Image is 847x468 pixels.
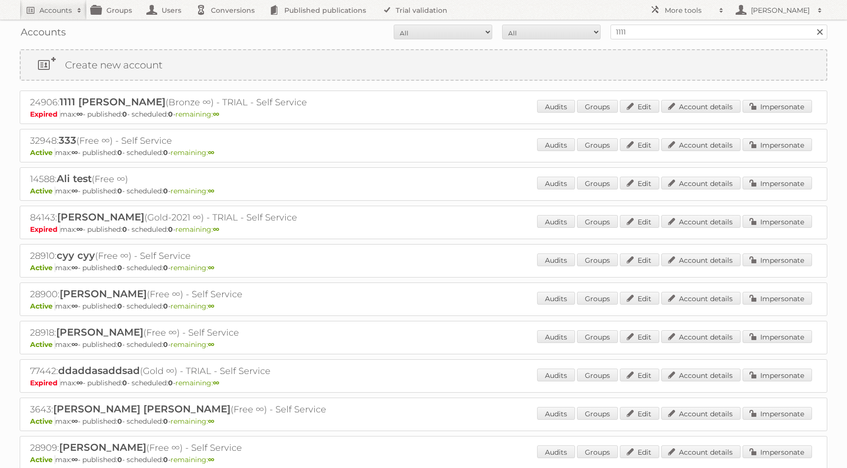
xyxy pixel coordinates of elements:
[661,292,741,305] a: Account details
[30,403,375,416] h2: 3643: (Free ∞) - Self Service
[661,330,741,343] a: Account details
[122,378,127,387] strong: 0
[577,445,618,458] a: Groups
[163,455,168,464] strong: 0
[213,378,219,387] strong: ∞
[117,187,122,195] strong: 0
[661,138,741,151] a: Account details
[122,225,127,234] strong: 0
[661,177,741,189] a: Account details
[175,110,219,119] span: remaining:
[743,330,812,343] a: Impersonate
[117,148,122,157] strong: 0
[117,455,122,464] strong: 0
[76,110,83,119] strong: ∞
[30,110,60,119] span: Expired
[59,441,146,453] span: [PERSON_NAME]
[57,173,92,185] span: Ali test
[537,253,575,266] a: Audits
[743,177,812,189] a: Impersonate
[71,148,78,157] strong: ∞
[743,215,812,228] a: Impersonate
[170,340,214,349] span: remaining:
[577,215,618,228] a: Groups
[537,215,575,228] a: Audits
[208,187,214,195] strong: ∞
[577,407,618,420] a: Groups
[620,177,659,189] a: Edit
[577,177,618,189] a: Groups
[30,378,817,387] p: max: - published: - scheduled: -
[208,148,214,157] strong: ∞
[30,148,55,157] span: Active
[661,215,741,228] a: Account details
[21,50,826,80] a: Create new account
[30,326,375,339] h2: 28918: (Free ∞) - Self Service
[163,302,168,311] strong: 0
[117,417,122,426] strong: 0
[30,225,60,234] span: Expired
[577,138,618,151] a: Groups
[175,225,219,234] span: remaining:
[71,263,78,272] strong: ∞
[30,96,375,109] h2: 24906: (Bronze ∞) - TRIAL - Self Service
[30,263,817,272] p: max: - published: - scheduled: -
[76,378,83,387] strong: ∞
[537,138,575,151] a: Audits
[117,340,122,349] strong: 0
[537,369,575,381] a: Audits
[30,455,55,464] span: Active
[30,110,817,119] p: max: - published: - scheduled: -
[76,225,83,234] strong: ∞
[537,177,575,189] a: Audits
[30,225,817,234] p: max: - published: - scheduled: -
[30,365,375,377] h2: 77442: (Gold ∞) - TRIAL - Self Service
[620,253,659,266] a: Edit
[743,445,812,458] a: Impersonate
[620,138,659,151] a: Edit
[620,215,659,228] a: Edit
[30,288,375,301] h2: 28900: (Free ∞) - Self Service
[71,455,78,464] strong: ∞
[170,417,214,426] span: remaining:
[577,292,618,305] a: Groups
[30,340,55,349] span: Active
[168,225,173,234] strong: 0
[620,292,659,305] a: Edit
[30,441,375,454] h2: 28909: (Free ∞) - Self Service
[620,100,659,113] a: Edit
[743,253,812,266] a: Impersonate
[71,417,78,426] strong: ∞
[163,187,168,195] strong: 0
[661,100,741,113] a: Account details
[577,100,618,113] a: Groups
[117,263,122,272] strong: 0
[163,417,168,426] strong: 0
[53,403,231,415] span: [PERSON_NAME] [PERSON_NAME]
[620,330,659,343] a: Edit
[30,134,375,147] h2: 32948: (Free ∞) - Self Service
[39,5,72,15] h2: Accounts
[208,302,214,311] strong: ∞
[577,330,618,343] a: Groups
[661,369,741,381] a: Account details
[620,445,659,458] a: Edit
[58,365,140,376] span: ddaddasaddsad
[577,369,618,381] a: Groups
[537,100,575,113] a: Audits
[71,302,78,311] strong: ∞
[743,369,812,381] a: Impersonate
[30,250,375,262] h2: 28910: (Free ∞) - Self Service
[661,407,741,420] a: Account details
[71,187,78,195] strong: ∞
[163,340,168,349] strong: 0
[30,187,55,195] span: Active
[30,263,55,272] span: Active
[30,340,817,349] p: max: - published: - scheduled: -
[30,211,375,224] h2: 84143: (Gold-2021 ∞) - TRIAL - Self Service
[170,302,214,311] span: remaining:
[213,225,219,234] strong: ∞
[30,173,375,186] h2: 14588: (Free ∞)
[30,302,817,311] p: max: - published: - scheduled: -
[208,263,214,272] strong: ∞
